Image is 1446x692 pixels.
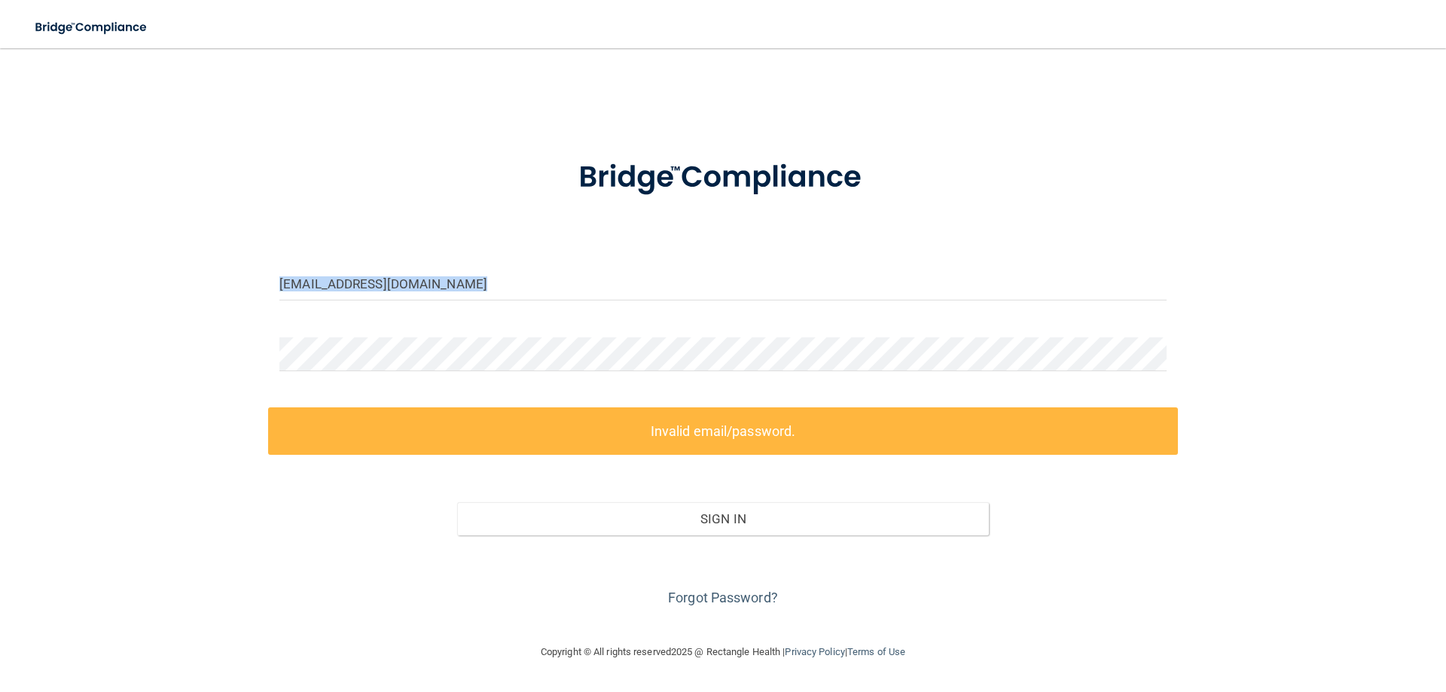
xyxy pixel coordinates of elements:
a: Terms of Use [847,646,905,657]
img: bridge_compliance_login_screen.278c3ca4.svg [23,12,161,43]
a: Privacy Policy [785,646,844,657]
img: bridge_compliance_login_screen.278c3ca4.svg [548,139,898,217]
label: Invalid email/password. [268,407,1178,455]
div: Copyright © All rights reserved 2025 @ Rectangle Health | | [448,628,998,676]
button: Sign In [457,502,990,535]
input: Email [279,267,1167,300]
a: Forgot Password? [668,590,778,605]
